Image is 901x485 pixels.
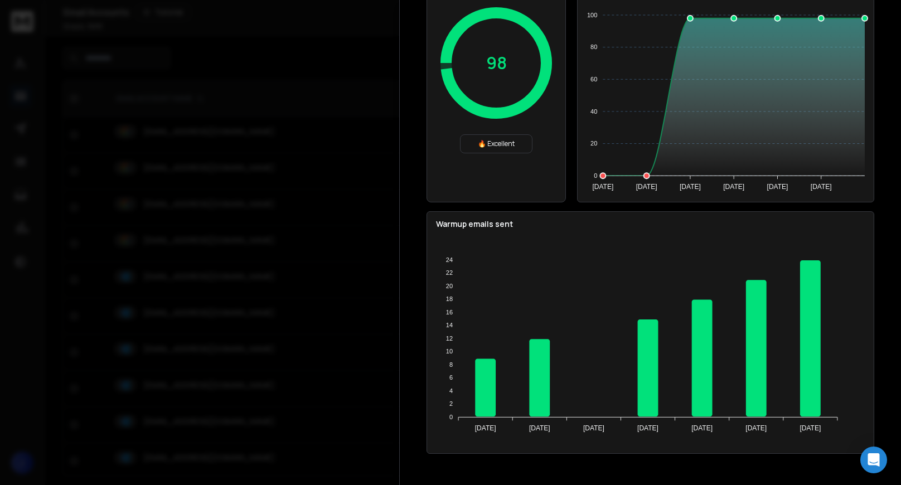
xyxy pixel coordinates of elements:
tspan: 18 [446,295,453,302]
tspan: [DATE] [475,424,496,432]
tspan: [DATE] [592,183,613,191]
tspan: 16 [446,309,453,316]
tspan: 22 [446,269,453,276]
tspan: [DATE] [680,183,701,191]
tspan: 24 [446,256,453,263]
tspan: 80 [590,43,597,50]
tspan: 10 [446,348,453,355]
tspan: [DATE] [767,183,788,191]
tspan: [DATE] [800,424,821,432]
tspan: [DATE] [637,424,658,432]
tspan: 20 [590,140,597,147]
p: 98 [486,53,507,73]
tspan: 6 [449,374,453,381]
tspan: [DATE] [583,424,604,432]
tspan: 100 [587,12,597,18]
tspan: 4 [449,387,453,394]
tspan: 20 [446,283,453,289]
tspan: 2 [449,400,453,407]
div: 🔥 Excellent [460,134,532,153]
tspan: [DATE] [811,183,832,191]
tspan: [DATE] [636,183,657,191]
tspan: [DATE] [723,183,744,191]
tspan: 14 [446,322,453,328]
tspan: [DATE] [745,424,767,432]
tspan: 60 [590,76,597,83]
tspan: 8 [449,361,453,368]
tspan: 0 [594,172,597,179]
tspan: 40 [590,108,597,115]
tspan: 0 [449,414,453,420]
div: Open Intercom Messenger [860,447,887,473]
tspan: [DATE] [691,424,713,432]
tspan: [DATE] [529,424,550,432]
p: Warmup emails sent [436,219,865,230]
tspan: 12 [446,335,453,342]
